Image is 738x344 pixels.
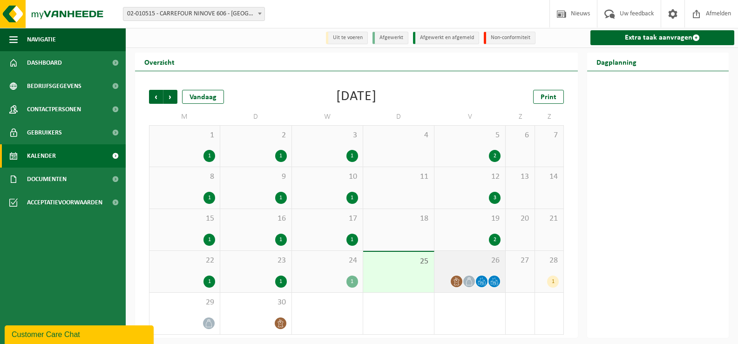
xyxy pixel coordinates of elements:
[510,172,529,182] span: 13
[439,214,501,224] span: 19
[27,74,81,98] span: Bedrijfsgegevens
[540,172,559,182] span: 14
[225,130,286,141] span: 2
[346,276,358,288] div: 1
[27,168,67,191] span: Documenten
[587,53,646,71] h2: Dagplanning
[275,276,287,288] div: 1
[275,234,287,246] div: 1
[346,150,358,162] div: 1
[149,90,163,104] span: Vorige
[368,214,429,224] span: 18
[533,90,564,104] a: Print
[27,28,56,51] span: Navigatie
[149,108,220,125] td: M
[372,32,408,44] li: Afgewerkt
[225,172,286,182] span: 9
[225,214,286,224] span: 16
[489,234,501,246] div: 2
[27,51,62,74] span: Dashboard
[154,130,215,141] span: 1
[154,256,215,266] span: 22
[27,144,56,168] span: Kalender
[154,214,215,224] span: 15
[203,234,215,246] div: 1
[484,32,535,44] li: Non-conformiteit
[297,214,358,224] span: 17
[439,256,501,266] span: 26
[346,192,358,204] div: 1
[123,7,264,20] span: 02-010515 - CARREFOUR NINOVE 606 - NINOVE
[540,214,559,224] span: 21
[439,172,501,182] span: 12
[27,121,62,144] span: Gebruikers
[292,108,363,125] td: W
[163,90,177,104] span: Volgende
[297,172,358,182] span: 10
[535,108,564,125] td: Z
[346,234,358,246] div: 1
[590,30,734,45] a: Extra taak aanvragen
[510,256,529,266] span: 27
[220,108,291,125] td: D
[510,130,529,141] span: 6
[5,324,156,344] iframe: chat widget
[413,32,479,44] li: Afgewerkt en afgemeld
[547,276,559,288] div: 1
[297,256,358,266] span: 24
[489,150,501,162] div: 2
[434,108,506,125] td: V
[203,150,215,162] div: 1
[510,214,529,224] span: 20
[225,256,286,266] span: 23
[336,90,377,104] div: [DATE]
[154,297,215,308] span: 29
[368,256,429,267] span: 25
[123,7,265,21] span: 02-010515 - CARREFOUR NINOVE 606 - NINOVE
[135,53,184,71] h2: Overzicht
[27,98,81,121] span: Contactpersonen
[182,90,224,104] div: Vandaag
[506,108,535,125] td: Z
[297,130,358,141] span: 3
[225,297,286,308] span: 30
[541,94,556,101] span: Print
[439,130,501,141] span: 5
[275,192,287,204] div: 1
[275,150,287,162] div: 1
[540,256,559,266] span: 28
[489,192,501,204] div: 3
[540,130,559,141] span: 7
[27,191,102,214] span: Acceptatievoorwaarden
[326,32,368,44] li: Uit te voeren
[154,172,215,182] span: 8
[363,108,434,125] td: D
[203,276,215,288] div: 1
[368,172,429,182] span: 11
[203,192,215,204] div: 1
[368,130,429,141] span: 4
